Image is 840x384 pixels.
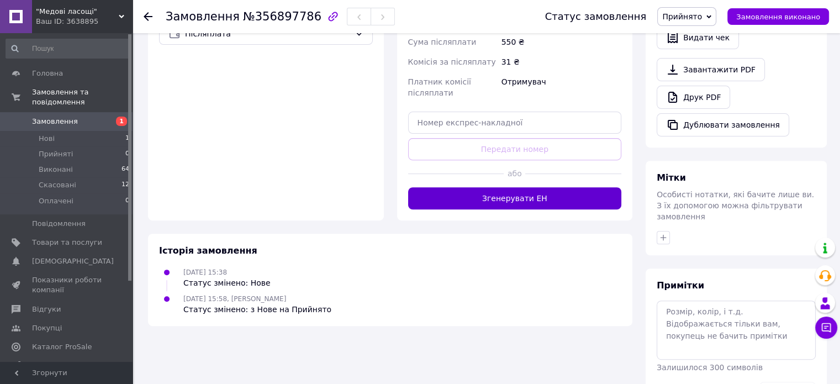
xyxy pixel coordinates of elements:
span: Виконані [39,165,73,175]
span: 12 [121,180,129,190]
div: 550 ₴ [499,32,624,52]
div: Статус замовлення [545,11,647,22]
span: Комісія за післяплату [408,57,496,66]
a: Друк PDF [657,86,730,109]
div: Отримувач [499,72,624,103]
span: Повідомлення [32,219,86,229]
span: Залишилося 300 символів [657,363,763,372]
span: Нові [39,134,55,144]
span: Головна [32,69,63,78]
span: Аналітика [32,361,70,371]
span: 0 [125,196,129,206]
span: Особисті нотатки, які бачите лише ви. З їх допомогою можна фільтрувати замовлення [657,190,814,221]
span: Відгуки [32,304,61,314]
span: Мітки [657,172,686,183]
span: №356897786 [243,10,321,23]
span: 1 [125,134,129,144]
span: Покупці [32,323,62,333]
span: Платник комісії післяплати [408,77,471,97]
div: Статус змінено: з Нове на Прийнято [183,304,331,315]
span: [DATE] 15:38 [183,269,227,276]
span: Сума післяплати [408,38,477,46]
span: Товари та послуги [32,238,102,248]
button: Дублювати замовлення [657,113,789,136]
div: Статус змінено: Нове [183,277,271,288]
span: [DEMOGRAPHIC_DATA] [32,256,114,266]
span: Післяплата [185,28,350,40]
input: Пошук [6,39,130,59]
button: Згенерувати ЕН [408,187,622,209]
div: 31 ₴ [499,52,624,72]
span: Замовлення та повідомлення [32,87,133,107]
input: Номер експрес-накладної [408,112,622,134]
span: або [504,168,525,179]
span: Замовлення [32,117,78,127]
span: Історія замовлення [159,245,257,256]
span: [DATE] 15:58, [PERSON_NAME] [183,295,286,303]
span: Замовлення [166,10,240,23]
span: Замовлення виконано [736,13,820,21]
button: Чат з покупцем [815,317,837,339]
span: Показники роботи компанії [32,275,102,295]
span: Прийнято [662,12,702,21]
button: Замовлення виконано [727,8,829,25]
a: Завантажити PDF [657,58,765,81]
span: Скасовані [39,180,76,190]
span: Примітки [657,280,704,291]
span: 0 [125,149,129,159]
span: "Медовi ласощi" [36,7,119,17]
span: 64 [121,165,129,175]
span: Прийняті [39,149,73,159]
span: Оплачені [39,196,73,206]
span: Каталог ProSale [32,342,92,352]
div: Ваш ID: 3638895 [36,17,133,27]
span: 1 [116,117,127,126]
button: Видати чек [657,26,739,49]
div: Повернутися назад [144,11,152,22]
